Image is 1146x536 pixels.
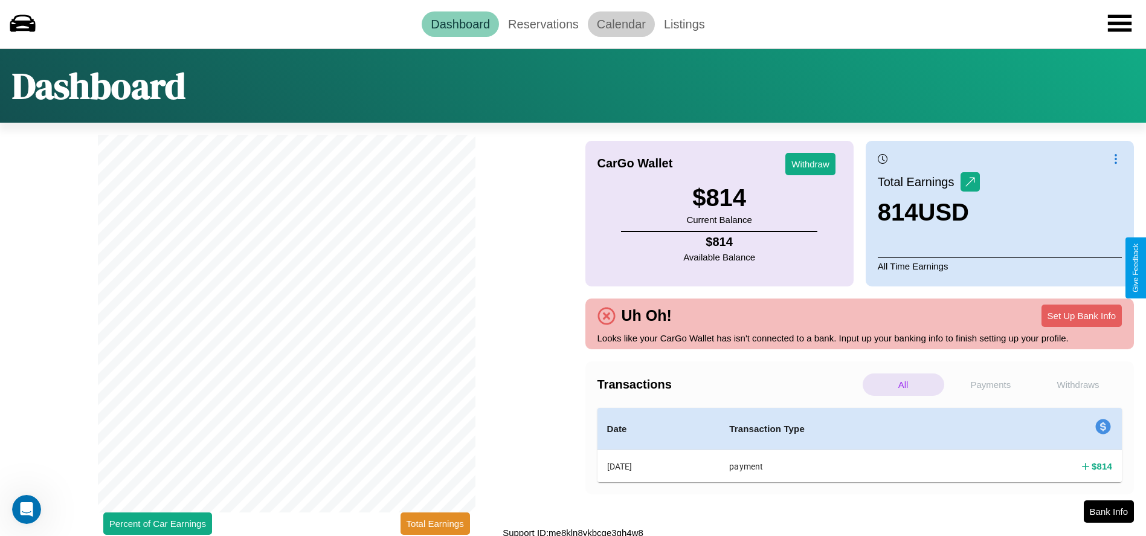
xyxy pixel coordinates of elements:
h4: Uh Oh! [616,307,678,325]
p: Total Earnings [878,171,961,193]
h4: $ 814 [683,235,755,249]
button: Set Up Bank Info [1041,305,1122,327]
button: Bank Info [1084,500,1134,523]
p: Looks like your CarGo Wallet has isn't connected to a bank. Input up your banking info to finish ... [597,330,1122,346]
a: Listings [655,11,714,37]
a: Reservations [499,11,588,37]
p: Payments [950,373,1032,396]
p: Current Balance [686,211,752,228]
h4: Date [607,422,710,436]
button: Total Earnings [401,512,470,535]
h4: Transactions [597,378,860,392]
p: Available Balance [683,249,755,265]
h1: Dashboard [12,61,185,111]
h3: $ 814 [686,184,752,211]
button: Withdraw [785,153,835,175]
h4: CarGo Wallet [597,157,673,170]
p: All [863,373,944,396]
table: simple table [597,408,1122,482]
button: Percent of Car Earnings [103,512,212,535]
p: Withdraws [1037,373,1119,396]
h4: $ 814 [1092,460,1112,473]
a: Calendar [588,11,655,37]
h4: Transaction Type [729,422,970,436]
a: Dashboard [422,11,499,37]
p: All Time Earnings [878,257,1122,274]
th: payment [719,450,979,483]
iframe: Intercom live chat [12,495,41,524]
div: Give Feedback [1132,244,1140,292]
th: [DATE] [597,450,720,483]
h3: 814 USD [878,199,980,226]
